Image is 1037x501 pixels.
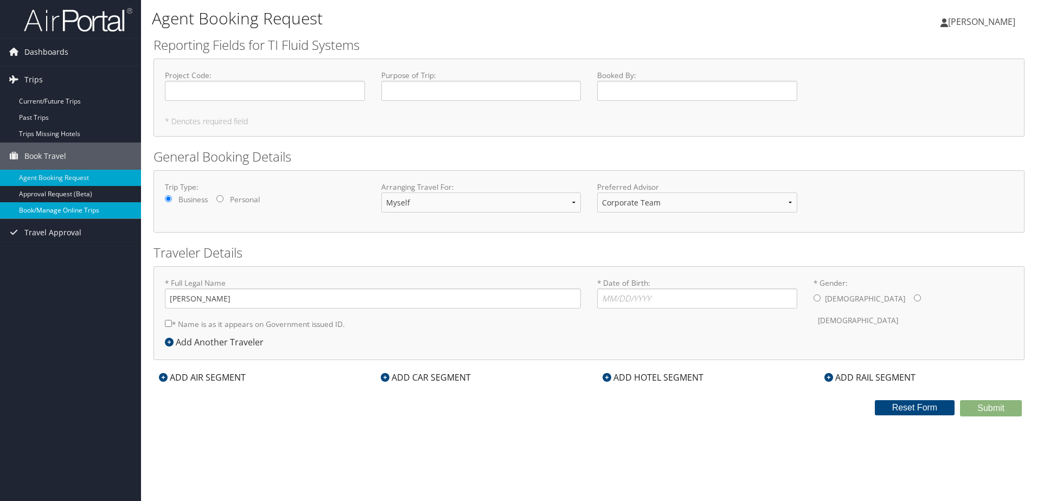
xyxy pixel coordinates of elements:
[153,371,251,384] div: ADD AIR SEGMENT
[165,118,1013,125] h5: * Denotes required field
[153,243,1025,262] h2: Traveler Details
[24,66,43,93] span: Trips
[152,7,735,30] h1: Agent Booking Request
[24,7,132,33] img: airportal-logo.png
[825,288,905,309] label: [DEMOGRAPHIC_DATA]
[960,400,1022,416] button: Submit
[153,36,1025,54] h2: Reporting Fields for TI Fluid Systems
[814,294,821,301] input: * Gender:[DEMOGRAPHIC_DATA][DEMOGRAPHIC_DATA]
[818,310,898,331] label: [DEMOGRAPHIC_DATA]
[597,182,797,192] label: Preferred Advisor
[24,143,66,170] span: Book Travel
[375,371,476,384] div: ADD CAR SEGMENT
[814,278,1014,331] label: * Gender:
[914,294,921,301] input: * Gender:[DEMOGRAPHIC_DATA][DEMOGRAPHIC_DATA]
[597,70,797,101] label: Booked By :
[165,182,365,192] label: Trip Type:
[597,278,797,309] label: * Date of Birth:
[165,314,345,334] label: * Name is as it appears on Government issued ID.
[165,288,581,309] input: * Full Legal Name
[597,81,797,101] input: Booked By:
[165,70,365,101] label: Project Code :
[24,219,81,246] span: Travel Approval
[165,81,365,101] input: Project Code:
[165,336,269,349] div: Add Another Traveler
[819,371,921,384] div: ADD RAIL SEGMENT
[165,320,172,327] input: * Name is as it appears on Government issued ID.
[153,147,1025,166] h2: General Booking Details
[597,371,709,384] div: ADD HOTEL SEGMENT
[381,70,581,101] label: Purpose of Trip :
[948,16,1015,28] span: [PERSON_NAME]
[24,38,68,66] span: Dashboards
[381,81,581,101] input: Purpose of Trip:
[940,5,1026,38] a: [PERSON_NAME]
[178,194,208,205] label: Business
[230,194,260,205] label: Personal
[597,288,797,309] input: * Date of Birth:
[165,278,581,309] label: * Full Legal Name
[381,182,581,192] label: Arranging Travel For:
[875,400,955,415] button: Reset Form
